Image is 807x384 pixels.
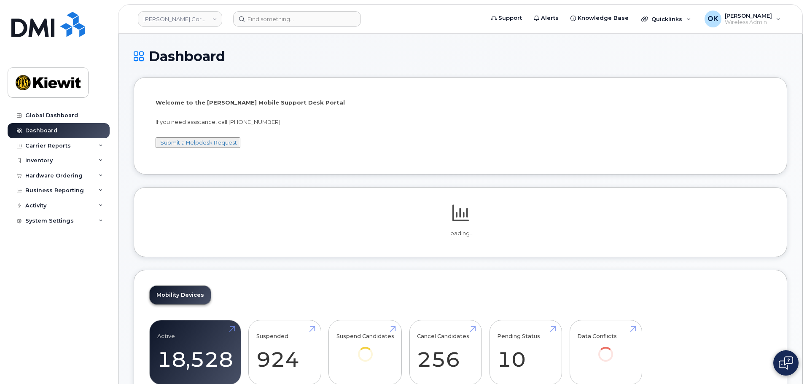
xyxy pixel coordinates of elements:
img: Open chat [779,356,793,370]
p: Welcome to the [PERSON_NAME] Mobile Support Desk Portal [156,99,765,107]
a: Cancel Candidates 256 [417,325,474,380]
a: Pending Status 10 [497,325,554,380]
h1: Dashboard [134,49,787,64]
button: Submit a Helpdesk Request [156,137,240,148]
a: Submit a Helpdesk Request [160,139,237,146]
a: Mobility Devices [150,286,211,304]
a: Active 18,528 [157,325,233,380]
p: If you need assistance, call [PHONE_NUMBER] [156,118,765,126]
p: Loading... [149,230,772,237]
a: Data Conflicts [577,325,634,373]
a: Suspend Candidates [336,325,394,373]
a: Suspended 924 [256,325,313,380]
